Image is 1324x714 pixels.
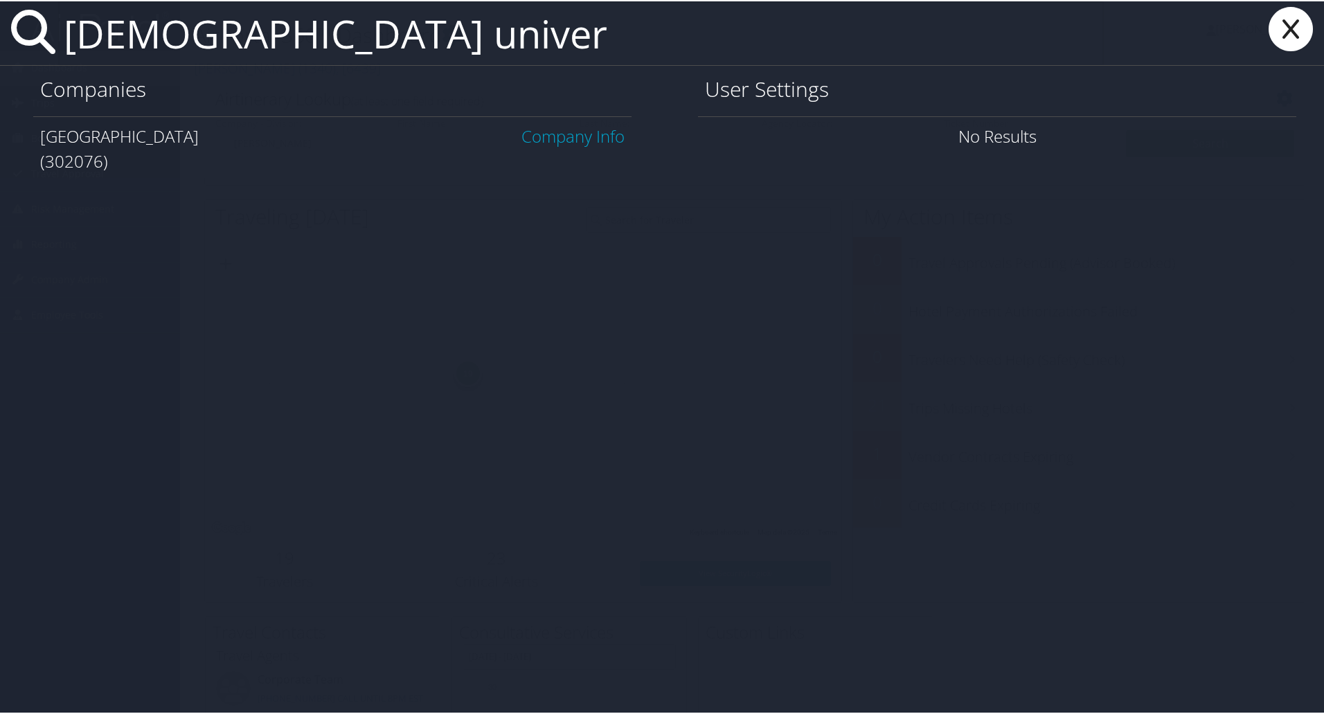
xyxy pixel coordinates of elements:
[698,115,1296,154] div: No Results
[521,123,625,146] a: Company Info
[40,73,625,102] h1: Companies
[705,73,1289,102] h1: User Settings
[40,123,199,146] span: [GEOGRAPHIC_DATA]
[40,148,625,172] div: (302076)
